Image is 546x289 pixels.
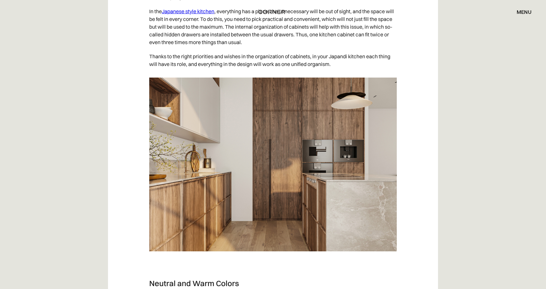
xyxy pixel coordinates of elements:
[149,4,397,49] p: In the , everything has a place, the unnecessary will be out of sight, and the space will be felt...
[149,278,397,288] h3: Neutral and Warm Colors
[149,49,397,71] p: Thanks to the right priorities and wishes in the organization of cabinets, in your Japandi kitche...
[251,8,295,16] a: home
[510,6,531,17] div: menu
[149,78,397,251] img: Light oak base cabinets on the right, Dekton Arga covered kitchen island on the left, and a pantr...
[149,258,397,272] p: ‍
[517,9,531,14] div: menu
